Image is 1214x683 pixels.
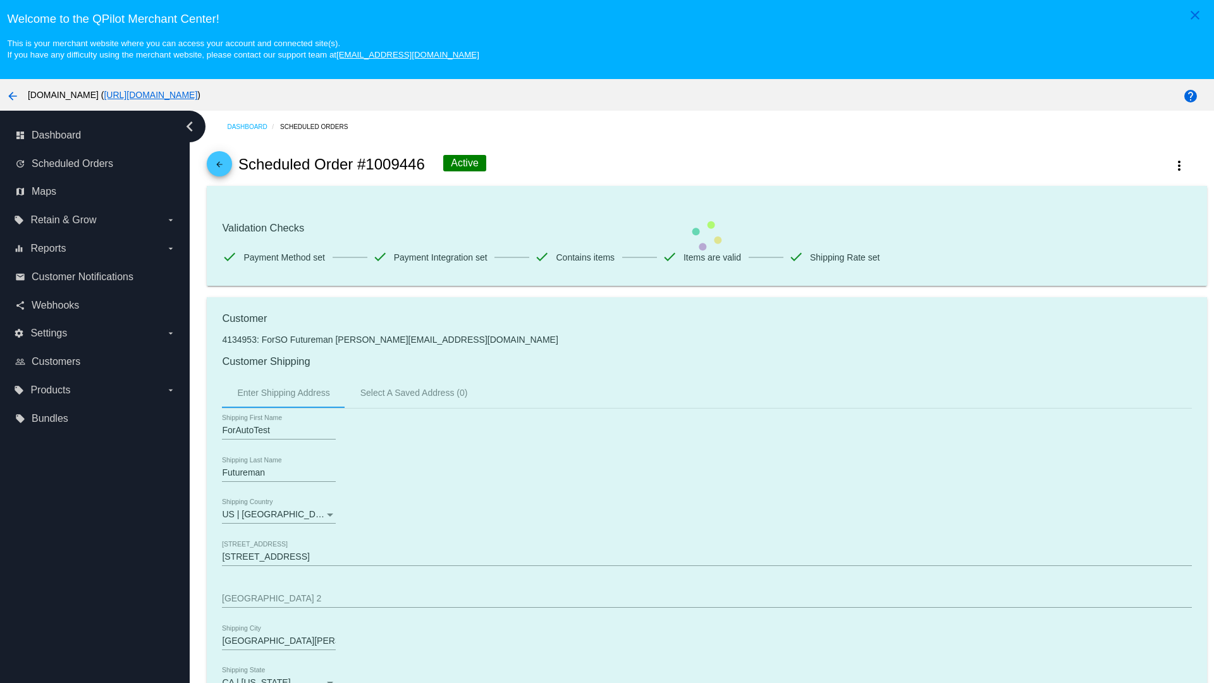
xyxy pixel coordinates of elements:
[15,159,25,169] i: update
[30,328,67,339] span: Settings
[32,356,80,367] span: Customers
[227,117,280,137] a: Dashboard
[15,409,176,429] a: local_offer Bundles
[14,385,24,395] i: local_offer
[15,357,25,367] i: people_outline
[15,267,176,287] a: email Customer Notifications
[30,385,70,396] span: Products
[15,414,25,424] i: local_offer
[30,214,96,226] span: Retain & Grow
[7,12,1206,26] h3: Welcome to the QPilot Merchant Center!
[166,328,176,338] i: arrow_drop_down
[238,156,425,173] h2: Scheduled Order #1009446
[15,187,25,197] i: map
[32,158,113,169] span: Scheduled Orders
[104,90,197,100] a: [URL][DOMAIN_NAME]
[14,243,24,254] i: equalizer
[32,130,81,141] span: Dashboard
[1172,158,1187,173] mat-icon: more_vert
[7,39,479,59] small: This is your merchant website where you can access your account and connected site(s). If you hav...
[280,117,359,137] a: Scheduled Orders
[15,154,176,174] a: update Scheduled Orders
[32,413,68,424] span: Bundles
[14,215,24,225] i: local_offer
[212,160,227,175] mat-icon: arrow_back
[1187,8,1203,23] mat-icon: close
[15,182,176,202] a: map Maps
[336,50,479,59] a: [EMAIL_ADDRESS][DOMAIN_NAME]
[15,300,25,311] i: share
[166,215,176,225] i: arrow_drop_down
[32,186,56,197] span: Maps
[443,155,486,171] div: Active
[166,385,176,395] i: arrow_drop_down
[15,130,25,140] i: dashboard
[1183,89,1198,104] mat-icon: help
[15,352,176,372] a: people_outline Customers
[15,125,176,145] a: dashboard Dashboard
[32,271,133,283] span: Customer Notifications
[30,243,66,254] span: Reports
[14,328,24,338] i: settings
[15,295,176,316] a: share Webhooks
[28,90,200,100] span: [DOMAIN_NAME] ( )
[32,300,79,311] span: Webhooks
[5,89,20,104] mat-icon: arrow_back
[180,116,200,137] i: chevron_left
[166,243,176,254] i: arrow_drop_down
[15,272,25,282] i: email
